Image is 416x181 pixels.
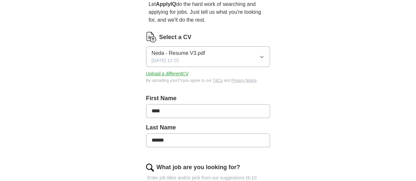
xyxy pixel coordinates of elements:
[156,1,176,7] strong: ApplyIQ
[146,94,270,103] label: First Name
[231,78,257,83] a: Privacy Notice
[146,123,270,132] label: Last Name
[152,57,179,64] span: [DATE] 12:25
[146,164,154,171] img: search.png
[146,32,157,42] img: CV Icon
[159,33,191,42] label: Select a CV
[213,78,223,83] a: T&Cs
[152,49,205,57] span: Neda - Resume V3.pdf
[146,70,189,77] button: Upload a differentCV
[146,46,270,67] button: Neda - Resume V3.pdf[DATE] 12:25
[146,78,270,83] div: By uploading your CV you agree to our and .
[157,163,240,172] label: What job are you looking for?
